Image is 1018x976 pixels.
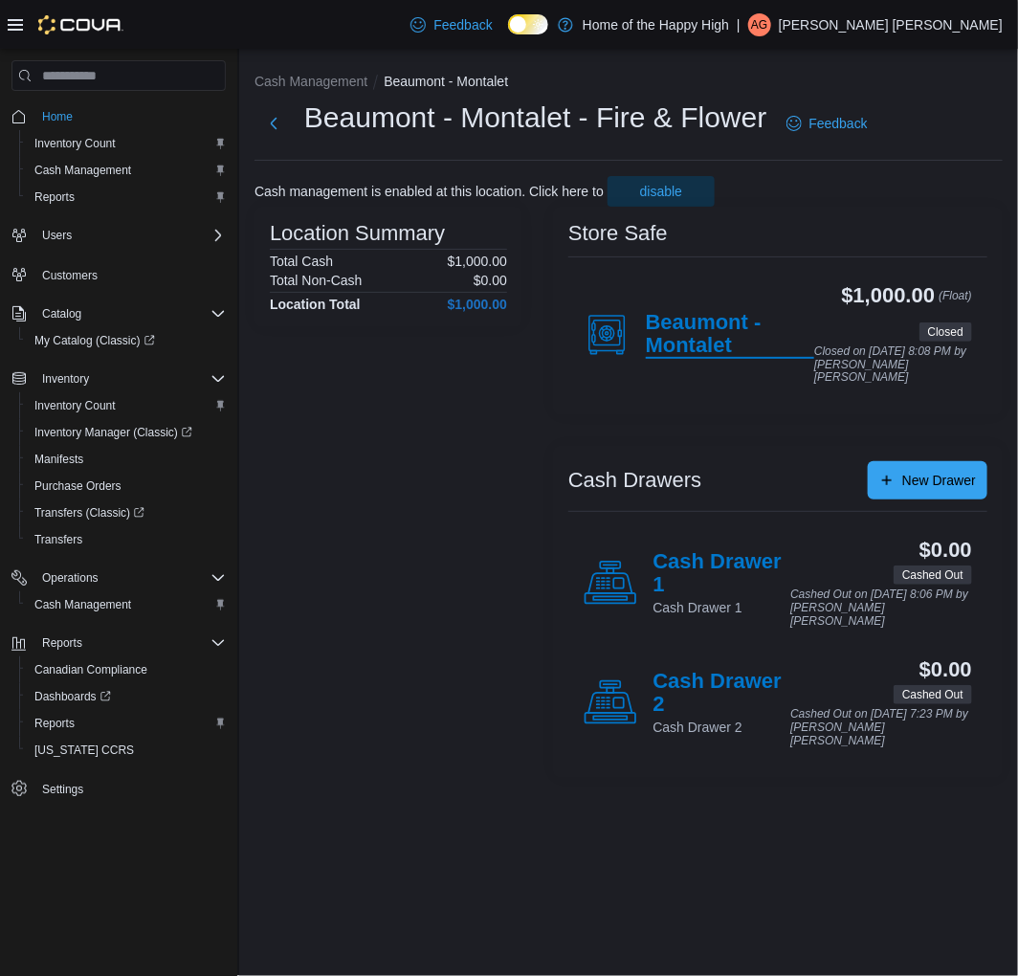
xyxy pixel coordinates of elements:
[842,284,936,307] h3: $1,000.00
[19,526,233,553] button: Transfers
[34,566,226,589] span: Operations
[790,708,972,747] p: Cashed Out on [DATE] 7:23 PM by [PERSON_NAME] [PERSON_NAME]
[809,114,868,133] span: Feedback
[19,591,233,618] button: Cash Management
[34,163,131,178] span: Cash Management
[640,182,682,201] span: disable
[34,778,91,801] a: Settings
[270,254,333,269] h6: Total Cash
[34,689,111,704] span: Dashboards
[653,718,790,737] p: Cash Drawer 2
[38,15,123,34] img: Cova
[919,539,972,562] h3: $0.00
[4,630,233,656] button: Reports
[433,15,492,34] span: Feedback
[779,13,1003,36] p: [PERSON_NAME] [PERSON_NAME]
[42,782,83,797] span: Settings
[4,222,233,249] button: Users
[34,136,116,151] span: Inventory Count
[27,528,226,551] span: Transfers
[27,712,82,735] a: Reports
[27,593,139,616] a: Cash Management
[27,448,91,471] a: Manifests
[27,329,226,352] span: My Catalog (Classic)
[384,74,508,89] button: Beaumont - Montalet
[254,104,293,143] button: Next
[34,224,79,247] button: Users
[34,302,89,325] button: Catalog
[779,104,875,143] a: Feedback
[27,329,163,352] a: My Catalog (Classic)
[919,322,972,342] span: Closed
[508,14,548,34] input: Dark Mode
[646,311,814,359] h4: Beaumont - Montalet
[4,102,233,130] button: Home
[42,635,82,651] span: Reports
[42,228,72,243] span: Users
[583,13,729,36] p: Home of the Happy High
[19,184,233,211] button: Reports
[894,566,972,585] span: Cashed Out
[19,683,233,710] a: Dashboards
[4,565,233,591] button: Operations
[568,222,668,245] h3: Store Safe
[751,13,767,36] span: AG
[27,685,119,708] a: Dashboards
[448,254,507,269] p: $1,000.00
[27,593,226,616] span: Cash Management
[448,297,507,312] h4: $1,000.00
[270,297,361,312] h4: Location Total
[27,394,226,417] span: Inventory Count
[34,632,226,654] span: Reports
[34,262,226,286] span: Customers
[939,284,972,319] p: (Float)
[27,186,82,209] a: Reports
[34,398,116,413] span: Inventory Count
[27,658,226,681] span: Canadian Compliance
[34,566,106,589] button: Operations
[19,327,233,354] a: My Catalog (Classic)
[11,95,226,853] nav: Complex example
[34,743,134,758] span: [US_STATE] CCRS
[42,371,89,387] span: Inventory
[19,446,233,473] button: Manifests
[748,13,771,36] div: Alex Goulding Stagg
[254,74,367,89] button: Cash Management
[902,686,963,703] span: Cashed Out
[19,130,233,157] button: Inventory Count
[568,469,701,492] h3: Cash Drawers
[27,712,226,735] span: Reports
[19,656,233,683] button: Canadian Compliance
[34,478,122,494] span: Purchase Orders
[34,662,147,677] span: Canadian Compliance
[304,99,767,137] h1: Beaumont - Montalet - Fire & Flower
[19,710,233,737] button: Reports
[814,345,972,385] p: Closed on [DATE] 8:08 PM by [PERSON_NAME] [PERSON_NAME]
[34,425,192,440] span: Inventory Manager (Classic)
[27,132,123,155] a: Inventory Count
[474,273,507,288] p: $0.00
[34,104,226,128] span: Home
[653,550,790,598] h4: Cash Drawer 1
[403,6,499,44] a: Feedback
[27,421,226,444] span: Inventory Manager (Classic)
[27,739,142,762] a: [US_STATE] CCRS
[19,473,233,499] button: Purchase Orders
[34,367,97,390] button: Inventory
[4,260,233,288] button: Customers
[34,367,226,390] span: Inventory
[34,224,226,247] span: Users
[34,532,82,547] span: Transfers
[4,300,233,327] button: Catalog
[34,716,75,731] span: Reports
[34,597,131,612] span: Cash Management
[653,670,790,718] h4: Cash Drawer 2
[27,186,226,209] span: Reports
[34,302,226,325] span: Catalog
[34,189,75,205] span: Reports
[4,775,233,803] button: Settings
[254,184,604,199] p: Cash management is enabled at this location. Click here to
[27,159,139,182] a: Cash Management
[27,159,226,182] span: Cash Management
[27,448,226,471] span: Manifests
